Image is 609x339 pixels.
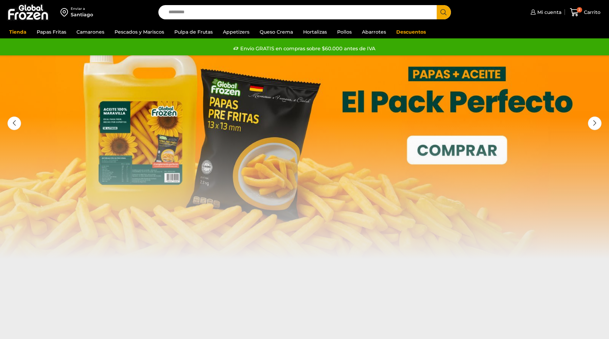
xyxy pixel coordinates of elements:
[171,25,216,38] a: Pulpa de Frutas
[300,25,330,38] a: Hortalizas
[33,25,70,38] a: Papas Fritas
[334,25,355,38] a: Pollos
[577,7,582,13] span: 2
[359,25,389,38] a: Abarrotes
[71,6,93,11] div: Enviar a
[536,9,561,16] span: Mi cuenta
[220,25,253,38] a: Appetizers
[71,11,93,18] div: Santiago
[73,25,108,38] a: Camarones
[568,4,602,20] a: 2 Carrito
[529,5,561,19] a: Mi cuenta
[582,9,601,16] span: Carrito
[393,25,429,38] a: Descuentos
[6,25,30,38] a: Tienda
[437,5,451,19] button: Search button
[60,6,71,18] img: address-field-icon.svg
[111,25,168,38] a: Pescados y Mariscos
[256,25,296,38] a: Queso Crema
